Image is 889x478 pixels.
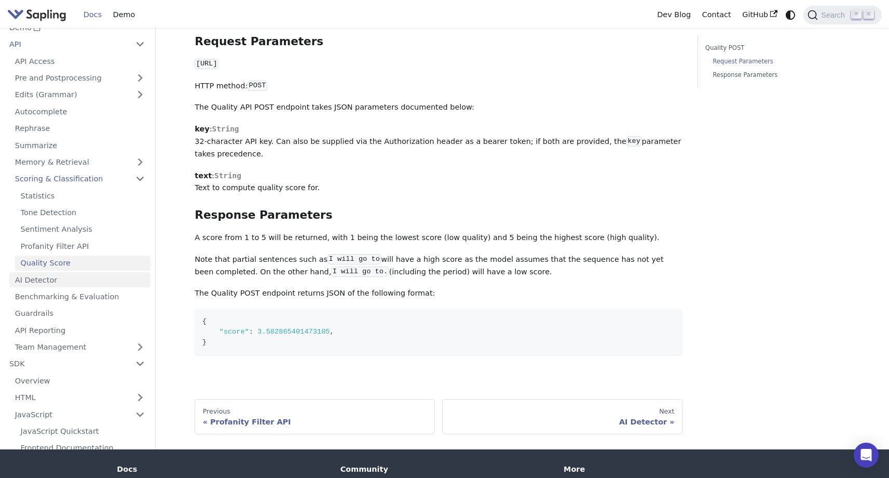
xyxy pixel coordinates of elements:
[9,138,151,153] a: Summarize
[195,123,682,160] p: : 32-character API key. Can also be supplied via the Authorization header as a bearer token; if b...
[15,441,151,456] a: Frontend Documentation
[130,37,151,52] button: Collapse sidebar category 'API'
[107,7,141,23] a: Demo
[9,54,151,69] a: API Access
[214,171,241,180] span: String
[864,10,874,19] kbd: K
[195,80,682,92] p: HTTP method:
[202,317,207,325] span: {
[203,417,427,427] div: Profanity Filter API
[9,407,151,422] a: JavaScript
[7,7,66,22] img: Sapling.ai
[257,328,330,336] span: 3.582865401473105
[195,208,682,222] h3: Response Parameters
[9,87,151,102] a: Edits (Grammar)
[4,37,130,52] a: API
[15,239,151,254] a: Profanity Filter API
[9,289,151,304] a: Benchmarking & Evaluation
[202,338,207,346] span: }
[15,256,151,271] a: Quality Score
[564,464,772,474] div: More
[651,7,696,23] a: Dev Blog
[9,323,151,338] a: API Reporting
[803,6,881,24] button: Search (Command+K)
[195,232,682,244] p: A score from 1 to 5 will be returned, with 1 being the lowest score (low quality) and 5 being the...
[219,328,249,336] span: "score"
[330,328,334,336] span: ,
[9,340,151,355] a: Team Management
[195,101,682,114] p: The Quality API POST endpoint takes JSON parameters documented below:
[340,464,549,474] div: Community
[195,399,682,434] nav: Docs pages
[195,59,218,69] code: [URL]
[195,35,682,49] h3: Request Parameters
[195,287,682,300] p: The Quality POST endpoint returns JSON of the following format:
[15,205,151,220] a: Tone Detection
[783,7,798,22] button: Switch between dark and light mode (currently system mode)
[9,390,151,405] a: HTML
[9,155,151,170] a: Memory & Retrieval
[713,57,842,67] a: Request Parameters
[248,81,267,91] code: POST
[705,43,846,53] a: Quality POST
[9,171,151,187] a: Scoring & Classification
[9,306,151,321] a: Guardrails
[4,356,130,371] a: SDK
[327,254,381,264] code: I will go to
[9,374,151,389] a: Overview
[78,7,107,23] a: Docs
[212,125,239,133] span: String
[195,254,682,278] p: Note that partial sentences such as will have a high score as the model assumes that the sequence...
[626,136,641,147] code: key
[9,71,151,86] a: Pre and Postprocessing
[736,7,783,23] a: GitHub
[9,272,151,287] a: AI Detector
[195,125,209,133] strong: key
[851,10,861,19] kbd: ⌘
[130,356,151,371] button: Collapse sidebar category 'SDK'
[331,267,389,277] code: I will go to.
[195,399,435,434] a: PreviousProfanity Filter API
[818,11,851,19] span: Search
[203,407,427,416] div: Previous
[854,443,879,468] div: Open Intercom Messenger
[117,464,325,474] div: Docs
[450,407,675,416] div: Next
[15,424,151,439] a: JavaScript Quickstart
[15,222,151,237] a: Sentiment Analysis
[450,417,675,427] div: AI Detector
[442,399,682,434] a: NextAI Detector
[713,70,842,80] a: Response Parameters
[15,189,151,204] a: Statistics
[9,104,151,119] a: Autocomplete
[7,7,70,22] a: Sapling.ai
[249,328,253,336] span: :
[696,7,737,23] a: Contact
[195,171,212,180] strong: text
[9,121,151,136] a: Rephrase
[195,170,682,195] p: : Text to compute quality score for.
